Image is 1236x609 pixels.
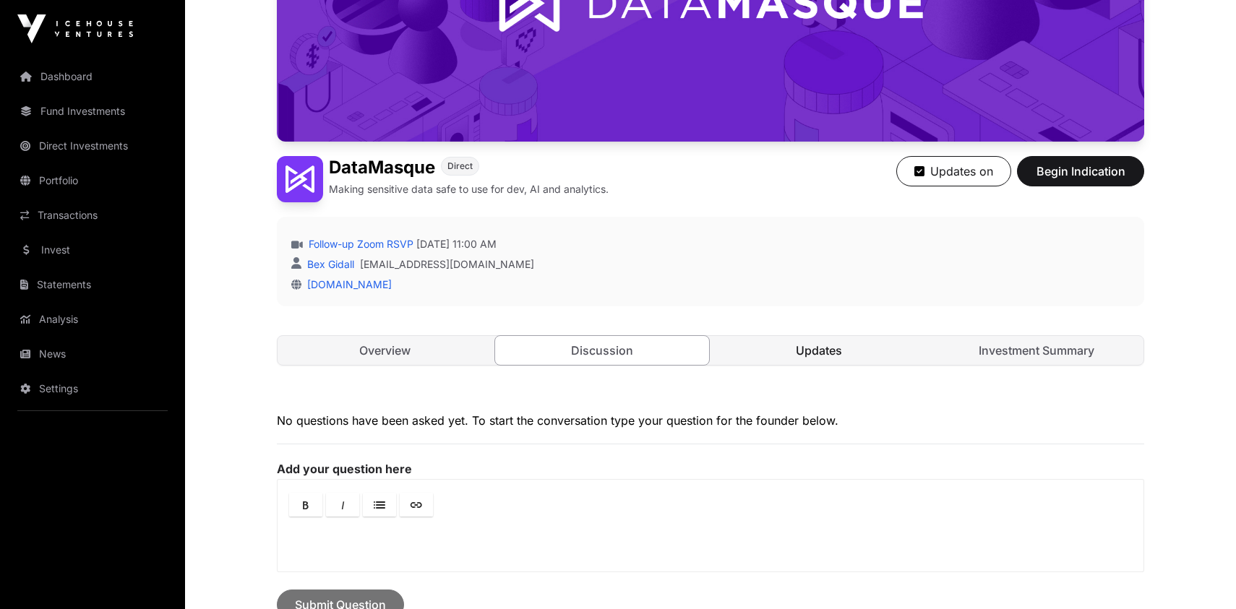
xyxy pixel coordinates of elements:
a: Transactions [12,199,173,231]
a: Italic [326,493,359,517]
a: Dashboard [12,61,173,92]
a: Analysis [12,303,173,335]
span: Begin Indication [1035,163,1126,180]
a: Fund Investments [12,95,173,127]
img: Icehouse Ventures Logo [17,14,133,43]
a: Bex Gidall [304,258,354,270]
iframe: Chat Widget [1164,540,1236,609]
a: Overview [278,336,492,365]
button: Updates on [896,156,1011,186]
a: Lists [363,493,396,517]
nav: Tabs [278,336,1143,365]
a: Follow-up Zoom RSVP [306,237,413,251]
p: Making sensitive data safe to use for dev, AI and analytics. [329,182,609,196]
a: Bold [289,493,322,517]
a: Direct Investments [12,130,173,162]
a: Settings [12,373,173,405]
img: DataMasque [277,156,323,202]
h1: DataMasque [329,156,435,179]
span: Direct [447,160,473,172]
a: Begin Indication [1017,170,1144,185]
label: Add your question here [277,462,1144,476]
a: News [12,338,173,370]
span: [DATE] 11:00 AM [416,237,497,251]
a: Statements [12,269,173,301]
a: [EMAIL_ADDRESS][DOMAIN_NAME] [360,257,534,272]
a: Invest [12,234,173,266]
a: Updates [712,336,927,365]
a: Portfolio [12,165,173,196]
a: Link [400,493,433,517]
button: Begin Indication [1017,156,1144,186]
p: No questions have been asked yet. To start the conversation type your question for the founder be... [277,412,1144,429]
a: Investment Summary [930,336,1144,365]
a: Discussion [494,335,711,366]
a: [DOMAIN_NAME] [301,278,392,290]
